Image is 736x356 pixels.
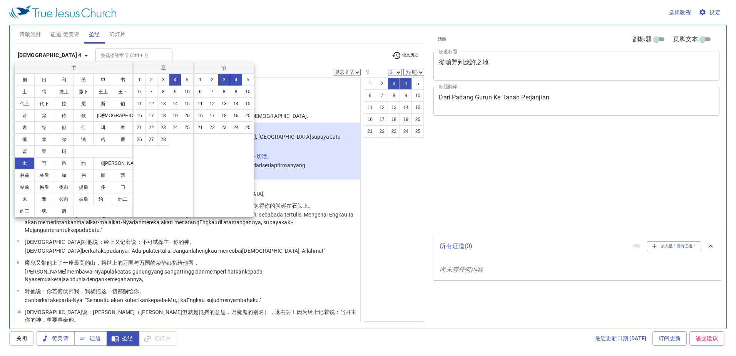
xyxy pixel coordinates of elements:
button: 得 [34,86,54,98]
button: 撒上 [54,86,74,98]
button: 来 [15,193,35,205]
button: 弗 [74,169,94,181]
button: 15 [242,97,254,110]
button: 犹 [34,205,54,217]
button: 27 [145,133,157,146]
button: 5 [181,74,193,86]
button: 4 [230,74,242,86]
p: 书 [17,64,132,72]
button: 提前 [54,181,74,193]
button: 6 [133,86,146,98]
button: 16 [133,109,146,122]
button: 哀 [15,121,35,134]
button: 拉 [54,97,74,110]
button: 2 [206,74,218,86]
button: 约一 [93,193,113,205]
button: 门 [113,181,133,193]
button: 14 [169,97,181,110]
button: 21 [194,121,206,134]
p: 章 [135,64,192,72]
button: 1 [133,74,146,86]
button: 16 [194,109,206,122]
button: 5 [242,74,254,86]
button: 民 [74,74,94,86]
button: 7 [206,86,218,98]
button: 何 [74,121,94,134]
button: 路 [54,157,74,170]
button: 结 [34,121,54,134]
button: 25 [181,121,193,134]
button: 太 [15,157,35,170]
button: 12 [206,97,218,110]
button: 13 [218,97,230,110]
button: 珥 [93,121,113,134]
button: 诗 [15,109,35,122]
button: 但 [54,121,74,134]
button: 赛 [93,109,113,122]
button: 帖后 [34,181,54,193]
button: 雅 [34,193,54,205]
button: 25 [242,121,254,134]
button: 斯 [93,97,113,110]
button: 该 [15,145,35,158]
button: 王下 [113,86,133,98]
button: 8 [218,86,230,98]
button: 弥 [54,133,74,146]
button: 撒下 [74,86,94,98]
button: 3 [218,74,230,86]
button: 23 [157,121,169,134]
button: 西 [113,169,133,181]
button: 14 [230,97,242,110]
button: 申 [93,74,113,86]
button: 玛 [54,145,74,158]
button: 18 [218,109,230,122]
button: 4 [169,74,181,86]
button: 28 [157,133,169,146]
p: 节 [196,64,252,72]
button: 17 [145,109,157,122]
button: 24 [230,121,242,134]
button: 加 [54,169,74,181]
button: 徒 [93,157,113,170]
button: 10 [181,86,193,98]
button: 俄 [15,133,35,146]
button: 23 [218,121,230,134]
button: 腓 [93,169,113,181]
button: [PERSON_NAME] [113,157,133,170]
button: 19 [230,109,242,122]
button: 代上 [15,97,35,110]
button: 9 [169,86,181,98]
button: 利 [54,74,74,86]
button: 代下 [34,97,54,110]
button: 约三 [15,205,35,217]
button: 6 [194,86,206,98]
button: 启 [54,205,74,217]
button: 19 [169,109,181,122]
button: 王上 [93,86,113,98]
button: 15 [181,97,193,110]
button: 7 [145,86,157,98]
button: 24 [169,121,181,134]
button: 创 [15,74,35,86]
button: 22 [206,121,218,134]
button: 约二 [113,193,133,205]
button: 11 [194,97,206,110]
button: 番 [113,133,133,146]
button: 13 [157,97,169,110]
button: 摩 [113,121,133,134]
button: 伯 [113,97,133,110]
button: 歌 [74,109,94,122]
button: [DEMOGRAPHIC_DATA] [113,109,133,122]
button: 彼后 [74,193,94,205]
button: 1 [194,74,206,86]
button: 书 [113,74,133,86]
button: 约 [74,157,94,170]
button: 26 [133,133,146,146]
button: 传 [54,109,74,122]
button: 彼前 [54,193,74,205]
button: 鸿 [74,133,94,146]
button: 2 [145,74,157,86]
button: 20 [242,109,254,122]
button: 提后 [74,181,94,193]
button: 哈 [93,133,113,146]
